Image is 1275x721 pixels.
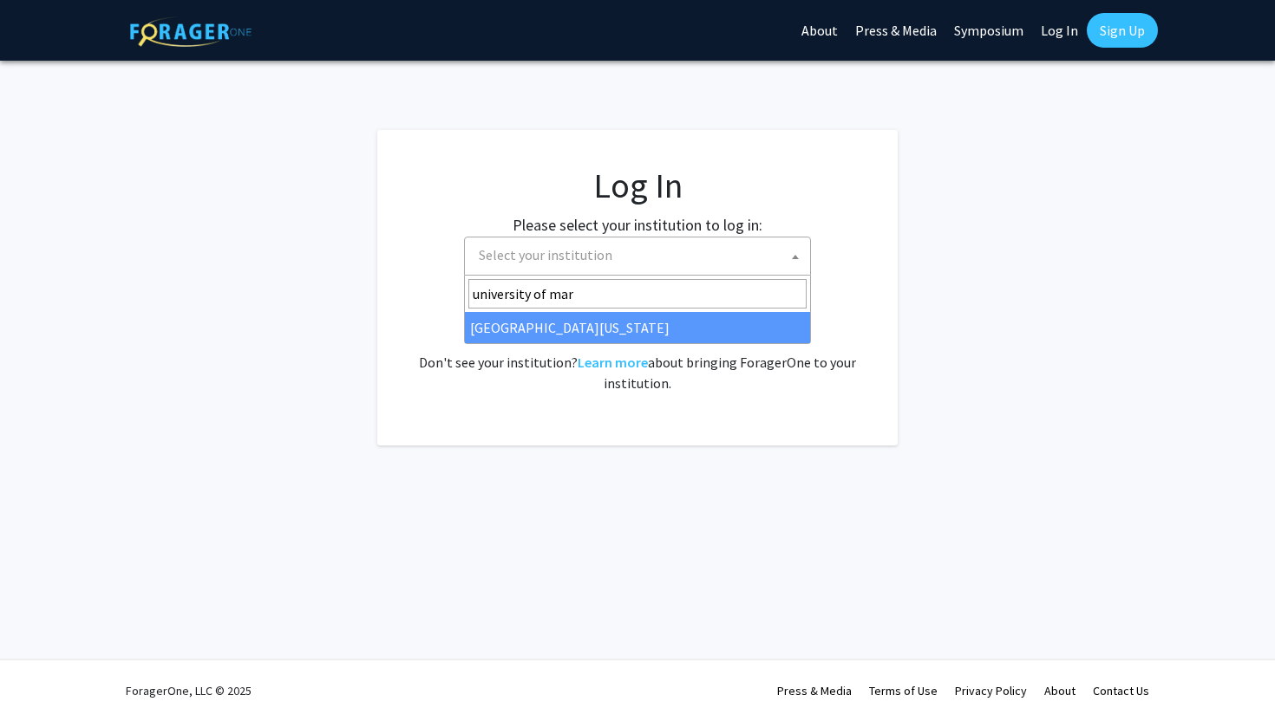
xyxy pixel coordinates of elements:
a: Contact Us [1093,683,1149,698]
div: No account? . Don't see your institution? about bringing ForagerOne to your institution. [412,310,863,393]
li: [GEOGRAPHIC_DATA][US_STATE] [465,312,810,343]
iframe: Chat [13,643,74,708]
img: ForagerOne Logo [130,16,252,47]
a: Learn more about bringing ForagerOne to your institution [578,354,648,371]
a: About [1044,683,1076,698]
div: ForagerOne, LLC © 2025 [126,660,252,721]
h1: Log In [412,165,863,206]
span: Select your institution [479,246,612,263]
a: Press & Media [777,683,852,698]
a: Privacy Policy [955,683,1027,698]
span: Select your institution [472,237,810,273]
a: Sign Up [1087,13,1158,48]
input: Search [468,279,807,309]
label: Please select your institution to log in: [513,213,762,237]
a: Terms of Use [869,683,938,698]
span: Select your institution [464,237,811,276]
